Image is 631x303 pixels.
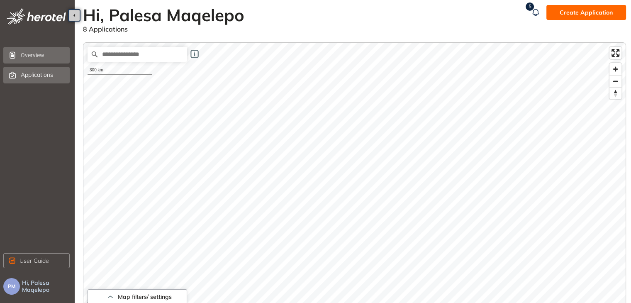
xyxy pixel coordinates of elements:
button: Enter fullscreen [609,47,621,59]
sup: 5 [526,2,534,11]
span: Applications [21,71,53,78]
div: 300 km [88,66,152,75]
span: Map filters/ settings [118,293,172,301]
input: Search place... [88,47,187,62]
span: 5 [529,4,531,10]
span: User Guide [19,256,49,265]
span: PM [8,283,15,289]
button: User Guide [3,253,70,268]
span: Hi, Palesa Maqelepo [22,279,71,293]
span: Reset bearing to north [609,88,621,99]
span: 8 Applications [83,25,128,33]
button: PM [3,278,20,295]
img: logo [7,8,66,24]
span: Create Application [560,8,613,17]
h2: Hi, Palesa Maqelepo [83,5,249,25]
span: Zoom out [609,76,621,87]
span: Overview [21,47,68,64]
button: Zoom out [609,75,621,87]
button: Create Application [546,5,626,20]
button: Reset bearing to north [609,87,621,99]
button: Zoom in [609,63,621,75]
